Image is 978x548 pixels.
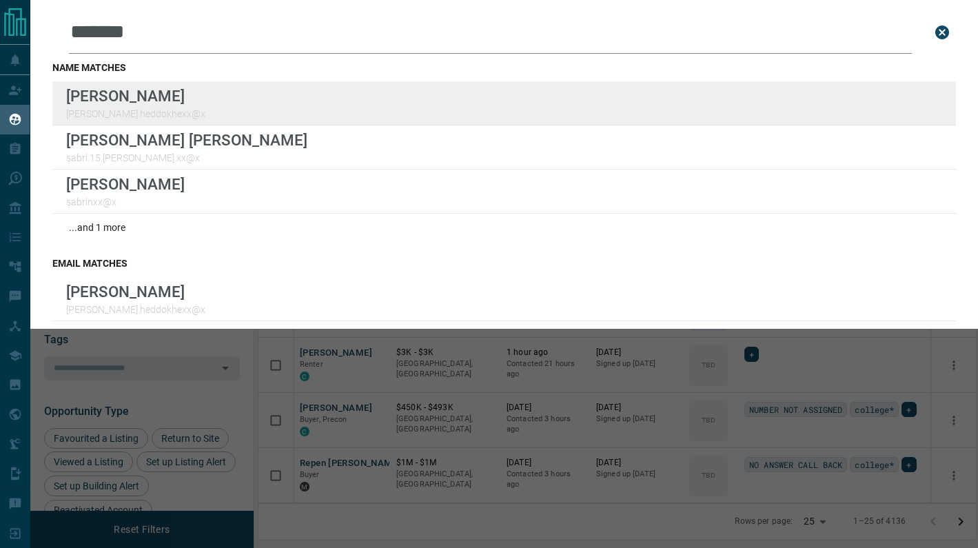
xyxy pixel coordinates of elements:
[52,62,956,73] h3: name matches
[66,283,205,301] p: [PERSON_NAME]
[66,196,185,207] p: sabrinxx@x
[66,304,205,315] p: [PERSON_NAME].heddokhexx@x
[66,87,205,105] p: [PERSON_NAME]
[928,19,956,46] button: close search bar
[66,131,307,149] p: [PERSON_NAME] [PERSON_NAME]
[52,214,956,241] div: ...and 1 more
[66,327,185,345] p: [PERSON_NAME]
[66,108,205,119] p: [PERSON_NAME].heddokhexx@x
[66,175,185,193] p: [PERSON_NAME]
[52,258,956,269] h3: email matches
[66,152,307,163] p: sabri.15.[PERSON_NAME].xx@x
